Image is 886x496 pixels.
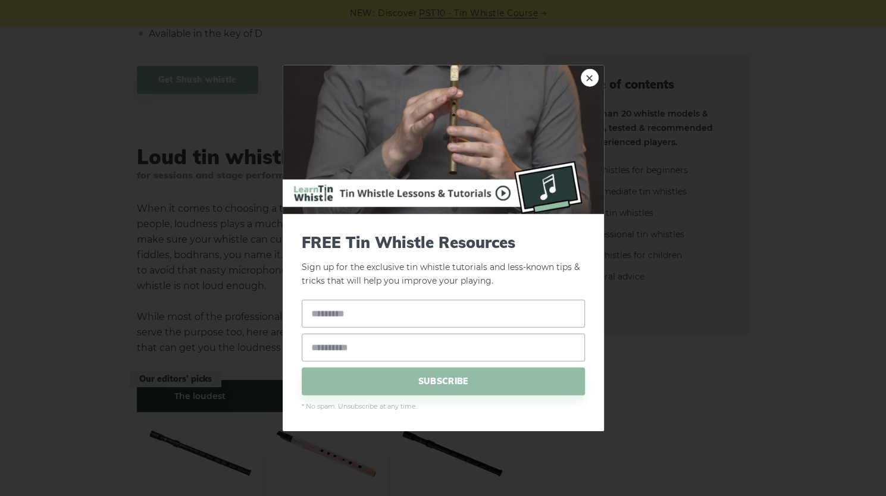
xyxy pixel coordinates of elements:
p: Sign up for the exclusive tin whistle tutorials and less-known tips & tricks that will help you i... [302,233,585,288]
a: × [581,69,599,87]
span: FREE Tin Whistle Resources [302,233,585,252]
span: SUBSCRIBE [302,367,585,395]
span: * No spam. Unsubscribe at any time. [302,401,585,412]
img: Tin Whistle Buying Guide Preview [283,65,604,214]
